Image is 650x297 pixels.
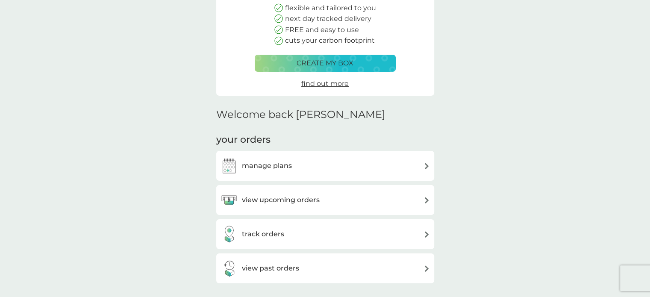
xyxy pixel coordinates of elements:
[301,79,349,88] span: find out more
[424,265,430,272] img: arrow right
[242,263,299,274] h3: view past orders
[424,197,430,203] img: arrow right
[216,133,271,147] h3: your orders
[242,160,292,171] h3: manage plans
[424,163,430,169] img: arrow right
[424,231,430,238] img: arrow right
[216,109,385,121] h2: Welcome back [PERSON_NAME]
[301,78,349,89] a: find out more
[285,13,371,24] p: next day tracked delivery
[242,194,320,206] h3: view upcoming orders
[297,58,353,69] p: create my box
[242,229,284,240] h3: track orders
[255,55,396,72] button: create my box
[285,35,375,46] p: cuts your carbon footprint
[285,24,359,35] p: FREE and easy to use
[285,3,376,14] p: flexible and tailored to you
